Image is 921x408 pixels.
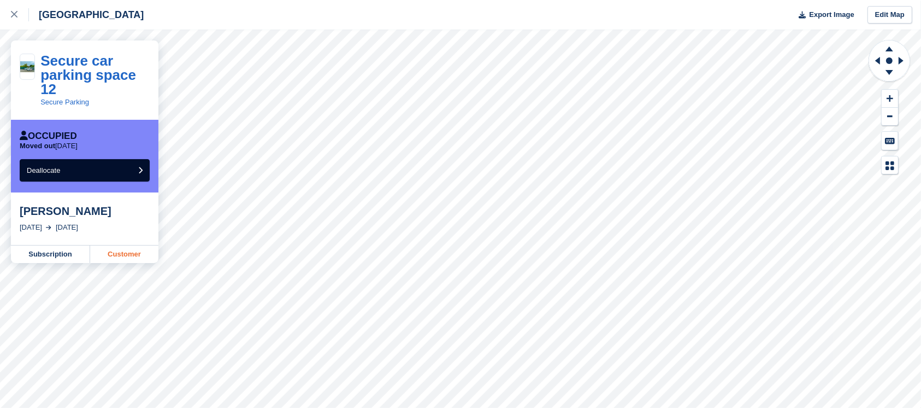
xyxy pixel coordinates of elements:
[27,166,60,174] span: Deallocate
[46,225,51,230] img: arrow-right-light-icn-cde0832a797a2874e46488d9cf13f60e5c3a73dbe684e267c42b8395dfbc2abf.svg
[40,98,89,106] a: Secure Parking
[809,9,854,20] span: Export Image
[90,246,158,263] a: Customer
[882,156,898,174] button: Map Legend
[20,131,77,142] div: Occupied
[20,142,55,150] span: Moved out
[882,132,898,150] button: Keyboard Shortcuts
[20,61,34,72] img: FullSizeRender.jpeg
[40,53,136,97] a: Secure car parking space 12
[29,8,144,21] div: [GEOGRAPHIC_DATA]
[882,108,898,126] button: Zoom Out
[11,246,90,263] a: Subscription
[20,205,150,218] div: [PERSON_NAME]
[882,90,898,108] button: Zoom In
[56,222,78,233] div: [DATE]
[792,6,854,24] button: Export Image
[20,159,150,182] button: Deallocate
[20,142,78,150] p: [DATE]
[867,6,912,24] a: Edit Map
[20,222,42,233] div: [DATE]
